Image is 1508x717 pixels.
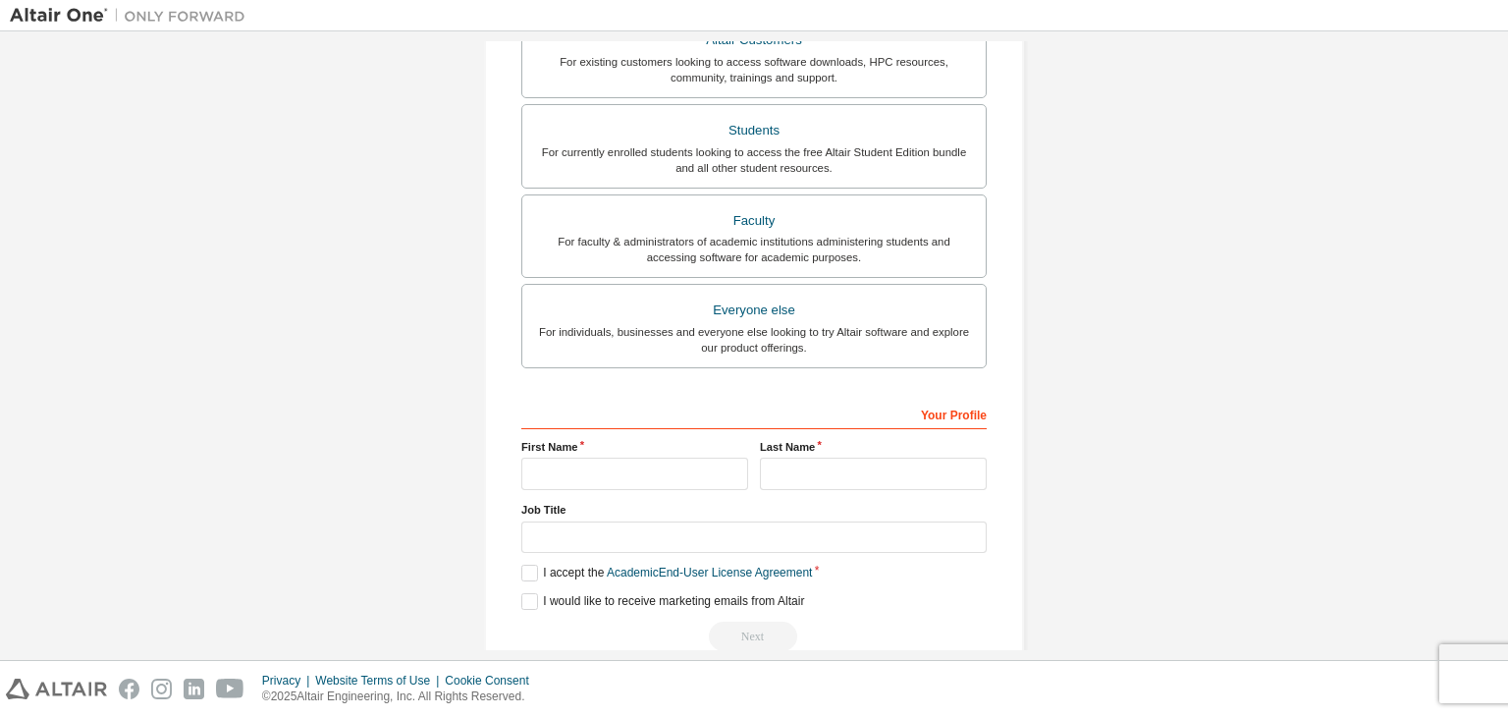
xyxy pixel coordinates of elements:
[534,297,974,324] div: Everyone else
[521,502,987,518] label: Job Title
[534,324,974,356] div: For individuals, businesses and everyone else looking to try Altair software and explore our prod...
[521,439,748,455] label: First Name
[262,689,541,705] p: © 2025 Altair Engineering, Inc. All Rights Reserved.
[534,54,974,85] div: For existing customers looking to access software downloads, HPC resources, community, trainings ...
[216,679,244,699] img: youtube.svg
[151,679,172,699] img: instagram.svg
[184,679,204,699] img: linkedin.svg
[534,117,974,144] div: Students
[607,566,812,579] a: Academic End-User License Agreement
[521,565,812,581] label: I accept the
[445,673,540,689] div: Cookie Consent
[521,593,804,610] label: I would like to receive marketing emails from Altair
[534,234,974,265] div: For faculty & administrators of academic institutions administering students and accessing softwa...
[10,6,255,26] img: Altair One
[315,673,445,689] div: Website Terms of Use
[119,679,139,699] img: facebook.svg
[760,439,987,455] label: Last Name
[534,207,974,235] div: Faculty
[262,673,315,689] div: Privacy
[534,144,974,176] div: For currently enrolled students looking to access the free Altair Student Edition bundle and all ...
[521,622,987,651] div: Read and acccept EULA to continue
[521,398,987,429] div: Your Profile
[6,679,107,699] img: altair_logo.svg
